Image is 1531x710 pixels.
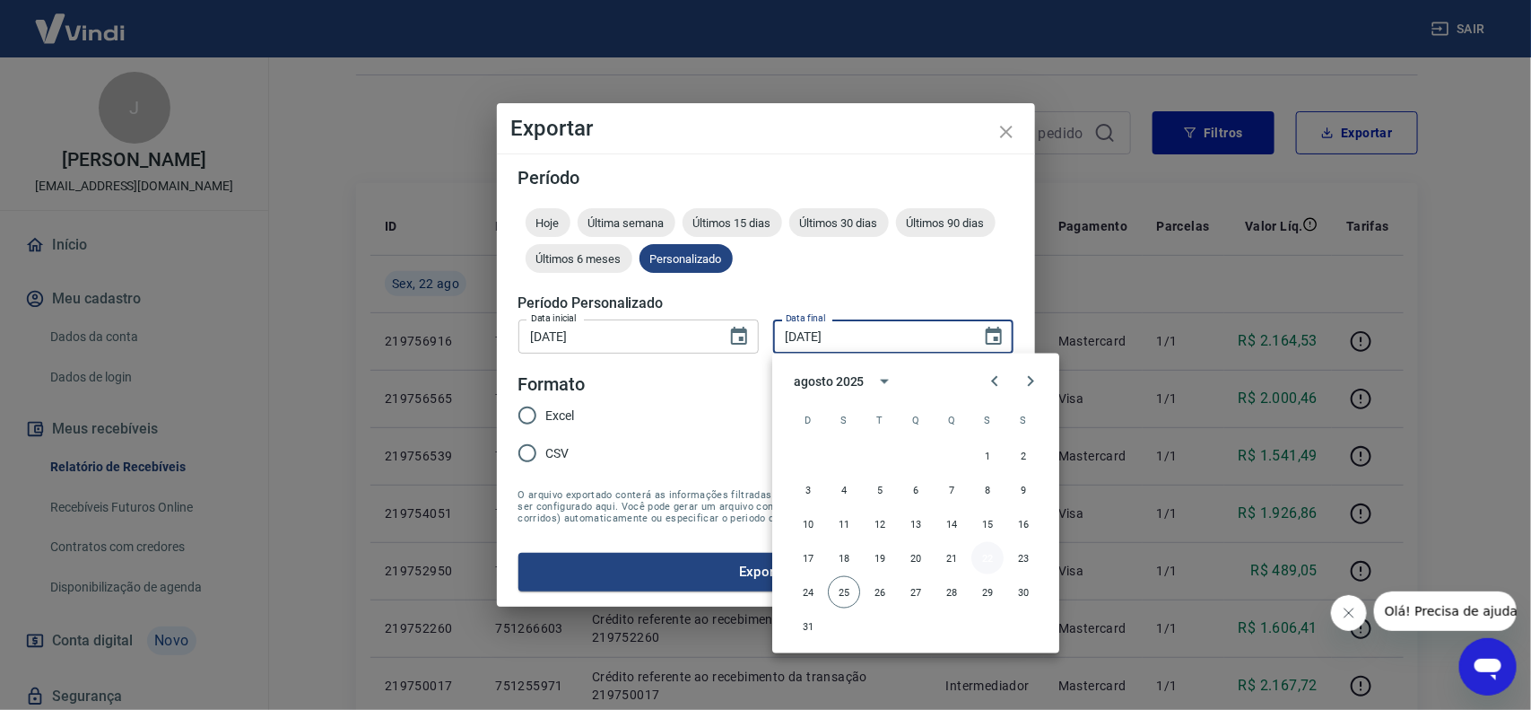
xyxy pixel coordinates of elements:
[794,372,864,390] div: agosto 2025
[578,216,675,230] span: Última semana
[526,216,570,230] span: Hoje
[935,508,968,540] button: 14
[1331,595,1367,631] iframe: Fechar mensagem
[792,610,824,643] button: 31
[1013,364,1048,399] button: Next month
[786,311,826,325] label: Data final
[511,118,1021,139] h4: Exportar
[1007,542,1040,574] button: 23
[900,402,932,438] span: quarta-feira
[792,402,824,438] span: domingo
[900,508,932,540] button: 13
[526,244,632,273] div: Últimos 6 meses
[792,576,824,609] button: 24
[578,208,675,237] div: Última semana
[1007,576,1040,609] button: 30
[1007,440,1040,472] button: 2
[935,576,968,609] button: 28
[518,553,1013,591] button: Exportar
[721,319,757,355] button: Choose date, selected date is 21 de ago de 2025
[896,216,996,230] span: Últimos 90 dias
[1374,592,1517,631] iframe: Mensagem da empresa
[546,407,575,425] span: Excel
[864,576,896,609] button: 26
[11,13,151,27] span: Olá! Precisa de ajuda?
[828,576,860,609] button: 25
[971,474,1004,506] button: 8
[518,489,1013,524] span: O arquivo exportado conterá as informações filtradas na tela anterior com exceção do período que ...
[935,542,968,574] button: 21
[900,474,932,506] button: 6
[639,252,733,266] span: Personalizado
[971,440,1004,472] button: 1
[526,252,632,266] span: Últimos 6 meses
[900,576,932,609] button: 27
[518,372,586,398] legend: Formato
[971,508,1004,540] button: 15
[1459,638,1517,696] iframe: Botão para abrir a janela de mensagens
[518,294,1013,312] h5: Período Personalizado
[864,508,896,540] button: 12
[683,208,782,237] div: Últimos 15 dias
[518,320,714,353] input: DD/MM/YYYY
[977,364,1013,399] button: Previous month
[985,110,1028,153] button: close
[828,474,860,506] button: 4
[792,542,824,574] button: 17
[683,216,782,230] span: Últimos 15 dias
[792,474,824,506] button: 3
[935,402,968,438] span: quinta-feira
[900,542,932,574] button: 20
[935,474,968,506] button: 7
[896,208,996,237] div: Últimos 90 dias
[546,444,570,463] span: CSV
[639,244,733,273] div: Personalizado
[864,402,896,438] span: terça-feira
[828,508,860,540] button: 11
[1007,402,1040,438] span: sábado
[792,508,824,540] button: 10
[1007,508,1040,540] button: 16
[526,208,570,237] div: Hoje
[828,542,860,574] button: 18
[971,576,1004,609] button: 29
[828,402,860,438] span: segunda-feira
[864,474,896,506] button: 5
[789,216,889,230] span: Últimos 30 dias
[531,311,577,325] label: Data inicial
[518,169,1013,187] h5: Período
[864,542,896,574] button: 19
[971,542,1004,574] button: 22
[976,319,1012,355] button: Choose date, selected date is 22 de ago de 2025
[789,208,889,237] div: Últimos 30 dias
[773,320,969,353] input: DD/MM/YYYY
[1007,474,1040,506] button: 9
[971,402,1004,438] span: sexta-feira
[870,366,900,397] button: calendar view is open, switch to year view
